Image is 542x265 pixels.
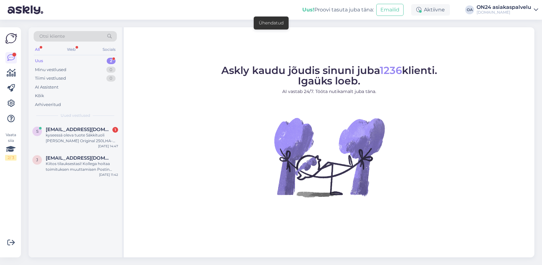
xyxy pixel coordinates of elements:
[98,144,118,149] div: [DATE] 14:47
[221,88,437,95] p: AI vastab 24/7. Tööta nutikamalt juba täna.
[35,75,66,82] div: Tiimi vestlused
[5,32,17,44] img: Askly Logo
[46,132,118,144] div: kyseessä oleva tuote Säkkituoli [PERSON_NAME] Original 250LHA-11432 Viimeistely: valkoinen CO55
[106,75,116,82] div: 0
[5,155,17,161] div: 2 / 3
[46,161,118,172] div: Kiitos tilauksestasi! Kollega hoitaa toimituksen muuttamisen Postin pakettiautomaattiin ja laskun...
[107,58,116,64] div: 2
[99,172,118,177] div: [DATE] 11:42
[411,4,450,16] div: Aktiivne
[61,113,90,118] span: Uued vestlused
[39,33,65,40] span: Otsi kliente
[221,64,437,87] span: Askly kaudu jõudis sinuni juba klienti. Igaüks loeb.
[380,64,402,76] span: 1236
[477,10,531,15] div: [DOMAIN_NAME]
[5,132,17,161] div: Vaata siia
[35,58,43,64] div: Uus
[477,5,531,10] div: ON24 asiakaspalvelu
[35,102,61,108] div: Arhiveeritud
[46,127,112,132] span: suvi-tuulia.lehmonen@hotmail.com
[477,5,538,15] a: ON24 asiakaspalvelu[DOMAIN_NAME]
[112,127,118,133] div: 1
[36,129,38,134] span: s
[35,67,66,73] div: Minu vestlused
[34,45,41,54] div: All
[272,100,386,214] img: No Chat active
[101,45,117,54] div: Socials
[302,6,374,14] div: Proovi tasuta juba täna:
[302,7,314,13] b: Uus!
[259,20,284,26] div: Ühendatud
[376,4,404,16] button: Emailid
[46,155,112,161] span: jussi.nyman2@gmail.com
[35,93,44,99] div: Kõik
[465,5,474,14] div: OA
[35,84,58,90] div: AI Assistent
[36,157,38,162] span: j
[106,67,116,73] div: 0
[66,45,77,54] div: Web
